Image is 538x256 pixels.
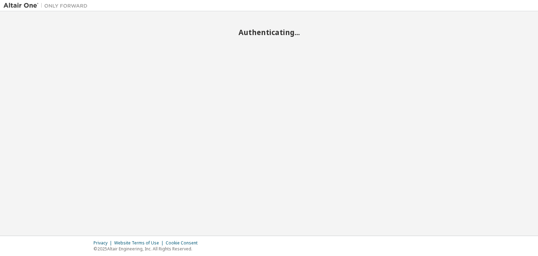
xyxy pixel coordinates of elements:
[166,240,202,246] div: Cookie Consent
[114,240,166,246] div: Website Terms of Use
[4,2,91,9] img: Altair One
[4,28,534,37] h2: Authenticating...
[94,246,202,252] p: © 2025 Altair Engineering, Inc. All Rights Reserved.
[94,240,114,246] div: Privacy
